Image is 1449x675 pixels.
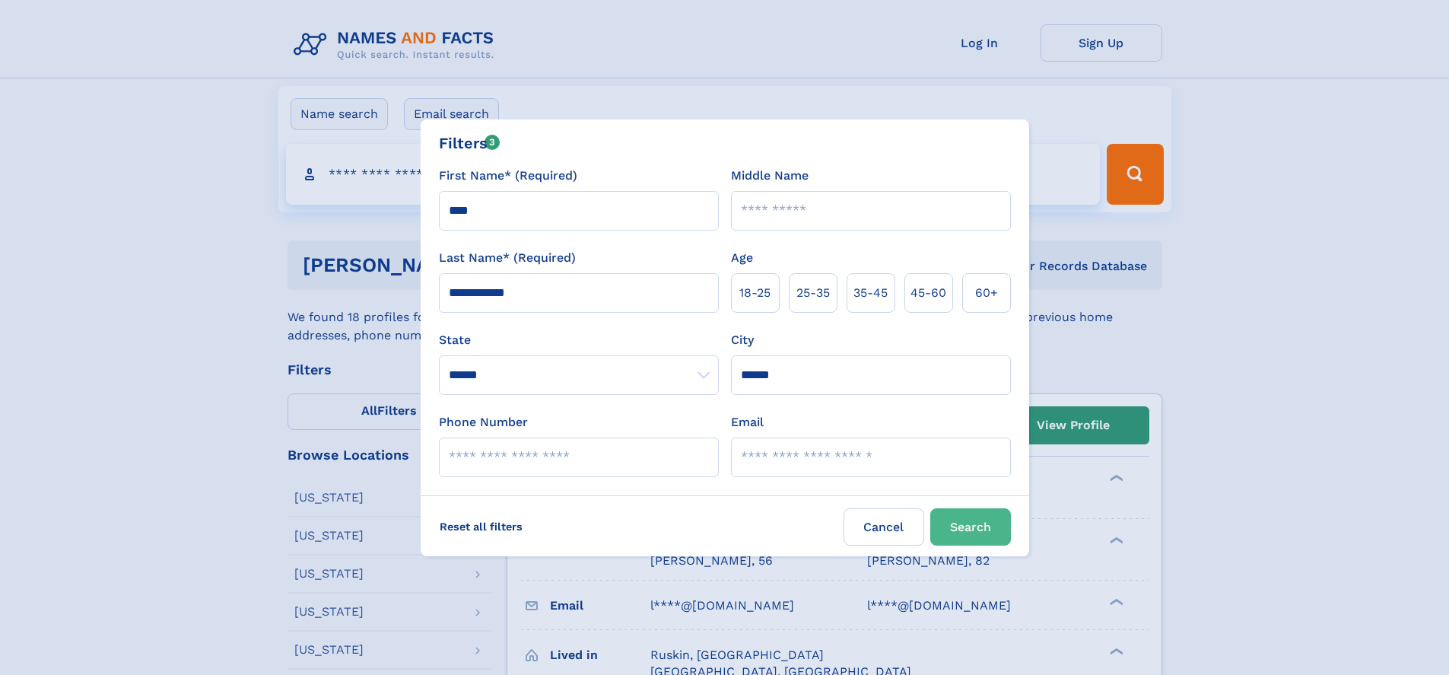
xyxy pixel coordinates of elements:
label: Middle Name [731,167,809,185]
label: Reset all filters [430,508,532,545]
label: Cancel [844,508,924,546]
span: 35‑45 [853,284,888,302]
label: City [731,331,754,349]
label: Last Name* (Required) [439,249,576,267]
label: Phone Number [439,413,528,431]
label: Email [731,413,764,431]
button: Search [930,508,1011,546]
span: 25‑35 [796,284,830,302]
span: 45‑60 [910,284,946,302]
span: 60+ [975,284,998,302]
span: 18‑25 [739,284,771,302]
label: State [439,331,719,349]
label: First Name* (Required) [439,167,577,185]
div: Filters [439,132,500,154]
label: Age [731,249,753,267]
